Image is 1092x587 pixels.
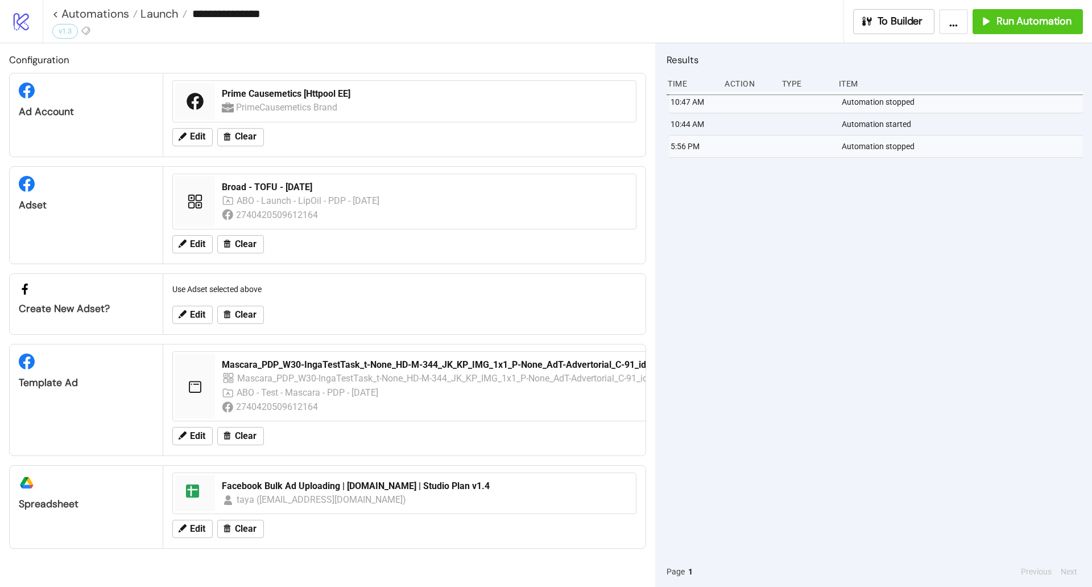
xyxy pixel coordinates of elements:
[996,15,1072,28] span: Run Automation
[237,194,380,208] div: ABO - Launch - LipOil - PDP - [DATE]
[222,480,629,492] div: Facebook Bulk Ad Uploading | [DOMAIN_NAME] | Studio Plan v1.4
[669,136,718,157] div: 5:56 PM
[669,91,718,113] div: 10:47 AM
[190,524,205,534] span: Edit
[667,565,685,578] span: Page
[235,239,257,249] span: Clear
[878,15,923,28] span: To Builder
[217,128,264,146] button: Clear
[237,385,379,400] div: ABO - Test - Mascara - PDP - [DATE]
[190,431,205,441] span: Edit
[235,310,257,320] span: Clear
[235,524,257,534] span: Clear
[236,400,320,414] div: 2740420509612164
[172,128,213,146] button: Edit
[217,520,264,538] button: Clear
[19,302,154,315] div: Create new adset?
[217,235,264,253] button: Clear
[236,100,339,114] div: PrimeCausemetics Brand
[841,91,1086,113] div: Automation stopped
[1057,565,1081,578] button: Next
[237,371,735,385] div: Mascara_PDP_W30-IngaTestTask_t-None_HD-M-344_JK_KP_IMG_1x1_P-None_AdT-Advertorial_C-91_idea-og_V1...
[52,24,78,39] div: v1.3
[235,132,257,142] span: Clear
[838,73,1083,95] div: Item
[19,376,154,389] div: Template Ad
[190,239,205,249] span: Edit
[217,306,264,324] button: Clear
[973,9,1083,34] button: Run Automation
[19,105,154,118] div: Ad Account
[667,73,715,95] div: Time
[190,310,205,320] span: Edit
[217,427,264,445] button: Clear
[1017,565,1055,578] button: Previous
[222,181,629,194] div: Broad - TOFU - [DATE]
[19,199,154,212] div: Adset
[172,235,213,253] button: Edit
[667,52,1083,67] h2: Results
[237,492,407,507] div: taya ([EMAIL_ADDRESS][DOMAIN_NAME])
[669,113,718,135] div: 10:44 AM
[19,498,154,511] div: Spreadsheet
[853,9,935,34] button: To Builder
[172,306,213,324] button: Edit
[236,208,320,222] div: 2740420509612164
[168,278,641,300] div: Use Adset selected above
[939,9,968,34] button: ...
[52,8,138,19] a: < Automations
[172,520,213,538] button: Edit
[781,73,830,95] div: Type
[138,6,179,21] span: Launch
[685,565,696,578] button: 1
[9,52,646,67] h2: Configuration
[841,113,1086,135] div: Automation started
[841,136,1086,157] div: Automation stopped
[172,427,213,445] button: Edit
[222,359,739,371] div: Mascara_PDP_W30-IngaTestTask_t-None_HD-M-344_JK_KP_IMG_1x1_P-None_AdT-Advertorial_C-91_idea-og_V1...
[222,88,629,100] div: Prime Causemetics [Httpool EE]
[723,73,772,95] div: Action
[190,132,205,142] span: Edit
[138,8,187,19] a: Launch
[235,431,257,441] span: Clear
